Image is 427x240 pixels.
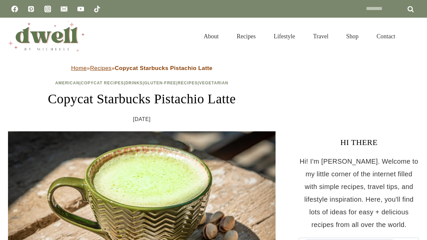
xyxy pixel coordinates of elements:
[41,2,54,16] a: Instagram
[133,114,151,124] time: [DATE]
[71,65,87,71] a: Home
[8,21,85,52] img: DWELL by michelle
[125,81,143,85] a: Drinks
[408,31,419,42] button: View Search Form
[304,25,337,48] a: Travel
[368,25,404,48] a: Contact
[57,2,71,16] a: Email
[144,81,176,85] a: Gluten-Free
[337,25,368,48] a: Shop
[55,81,79,85] a: American
[90,65,111,71] a: Recipes
[81,81,124,85] a: Copycat Recipes
[71,65,212,71] span: » »
[55,81,228,85] span: | | | | |
[178,81,198,85] a: Recipes
[115,65,212,71] strong: Copycat Starbucks Pistachio Latte
[265,25,304,48] a: Lifestyle
[299,136,419,148] h3: HI THERE
[299,155,419,231] p: Hi! I'm [PERSON_NAME]. Welcome to my little corner of the internet filled with simple recipes, tr...
[24,2,38,16] a: Pinterest
[194,25,404,48] nav: Primary Navigation
[8,2,21,16] a: Facebook
[90,2,104,16] a: TikTok
[199,81,229,85] a: Vegetarian
[194,25,228,48] a: About
[228,25,265,48] a: Recipes
[74,2,87,16] a: YouTube
[8,89,276,109] h1: Copycat Starbucks Pistachio Latte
